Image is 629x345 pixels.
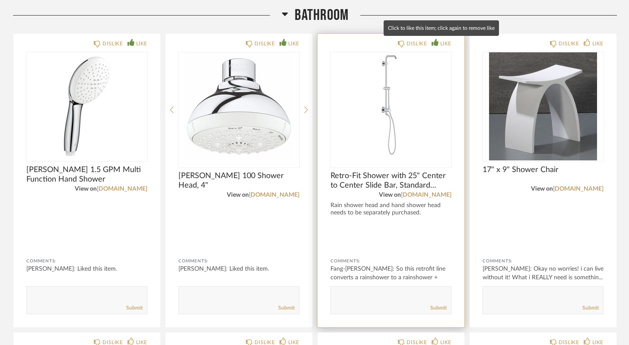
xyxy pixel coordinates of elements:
span: [PERSON_NAME] 1.5 GPM Multi Function Hand Shower [26,165,147,184]
img: undefined [178,52,299,160]
img: undefined [26,52,147,160]
div: LIKE [288,39,299,48]
a: [DOMAIN_NAME] [401,192,451,198]
a: Submit [126,304,143,312]
span: View on [75,186,97,192]
span: [PERSON_NAME] 100 Shower Head, 4" [178,171,299,190]
div: DISLIKE [102,39,123,48]
div: DISLIKE [407,39,427,48]
div: Comments: [483,257,604,265]
div: [PERSON_NAME]: Okay no worries! i can live without it! What i REALLY need is somethin... [483,265,604,282]
div: Comments: [178,257,299,265]
span: View on [227,192,249,198]
a: Submit [430,304,447,312]
span: View on [379,192,401,198]
img: undefined [483,52,604,160]
span: Retro-Fit Shower with 25" Center to Center Slide Bar, Standard Shower Arm, and Hose [330,171,451,190]
div: Fang-[PERSON_NAME]: So this retrofit line converts a rainshower to a rainshower + handshower c... [330,265,451,291]
span: Bathroom [295,6,349,25]
div: 0 [178,52,299,160]
div: 0 [330,52,451,160]
div: [PERSON_NAME]: Liked this item. [26,265,147,273]
span: 17" x 9" Shower Chair [483,165,604,175]
div: Rain shower head and hand shower head needs to be separately purchased. [330,202,451,217]
a: [DOMAIN_NAME] [553,186,604,192]
div: [PERSON_NAME]: Liked this item. [178,265,299,273]
img: undefined [330,52,451,160]
div: Comments: [26,257,147,265]
a: Submit [278,304,295,312]
div: DISLIKE [254,39,275,48]
div: DISLIKE [559,39,579,48]
div: LIKE [592,39,604,48]
span: View on [531,186,553,192]
div: LIKE [440,39,451,48]
a: Submit [582,304,599,312]
div: Comments: [330,257,451,265]
div: LIKE [136,39,147,48]
a: [DOMAIN_NAME] [249,192,299,198]
a: [DOMAIN_NAME] [97,186,147,192]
